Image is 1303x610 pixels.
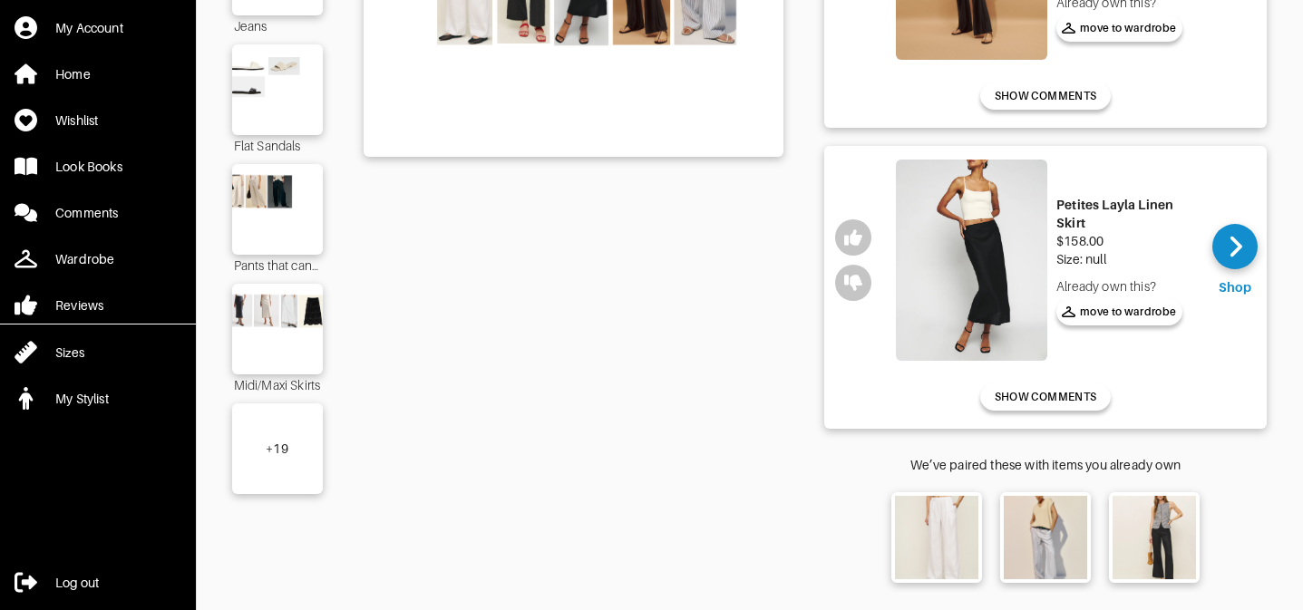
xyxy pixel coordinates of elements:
span: SHOW COMMENTS [995,389,1096,405]
a: Shop [1212,224,1258,296]
span: SHOW COMMENTS [995,88,1096,104]
div: Pants that can be dressed up or dressed down! [232,255,323,275]
div: + 19 [266,440,288,458]
button: SHOW COMMENTS [980,82,1111,110]
img: Petites Hallie Linen Pant [1113,496,1196,579]
span: move to wardrobe [1062,304,1177,320]
img: Outfit Pants that can be dressed up or dressed down! [226,173,329,246]
div: Petites Layla Linen Skirt [1056,196,1199,232]
img: Petites Layla Linen Skirt [896,160,1047,362]
div: Sizes [55,344,84,362]
div: Comments [55,204,118,222]
div: Size: null [1056,250,1199,268]
div: Look Books [55,158,122,176]
div: Midi/Maxi Skirts [232,374,323,394]
div: Log out [55,574,99,592]
div: Shop [1219,278,1251,296]
img: Outfit Midi/Maxi Skirts [226,293,329,365]
div: Home [55,65,91,83]
div: Reviews [55,296,103,315]
img: Petites Carter Linen Mid Rise Pant [1004,496,1087,579]
div: Flat Sandals [232,135,323,155]
img: Petites Fernando Linen Wide Leg Pant [895,496,978,579]
div: Already own this? [1056,277,1199,295]
div: Wardrobe [55,250,114,268]
div: My Stylist [55,390,109,408]
button: SHOW COMMENTS [980,383,1111,411]
div: Wishlist [55,111,98,130]
span: move to wardrobe [1062,20,1177,36]
div: We’ve paired these with items you already own [824,456,1267,474]
div: My Account [55,19,123,37]
button: move to wardrobe [1056,15,1182,42]
button: move to wardrobe [1056,298,1182,325]
div: $158.00 [1056,232,1199,250]
img: Outfit Flat Sandals [226,53,329,126]
div: Jeans [232,15,323,35]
